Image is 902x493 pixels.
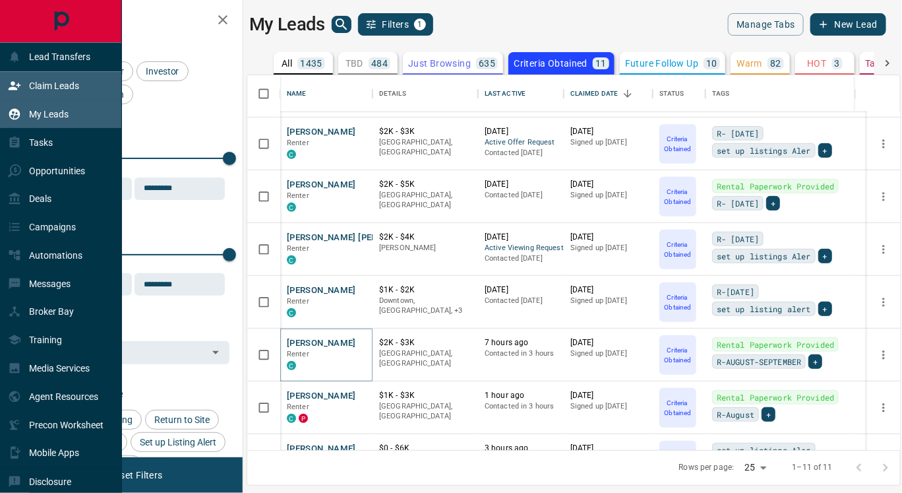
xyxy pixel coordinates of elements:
[287,139,309,147] span: Renter
[379,284,471,296] p: $1K - $2K
[287,191,309,200] span: Renter
[813,355,818,368] span: +
[717,444,811,457] span: set up listings Aler
[485,126,557,137] p: [DATE]
[287,244,309,253] span: Renter
[823,144,827,157] span: +
[818,143,832,158] div: +
[485,348,557,359] p: Contacted in 3 hours
[570,137,646,148] p: Signed up [DATE]
[485,253,557,264] p: Contacted [DATE]
[823,249,827,263] span: +
[835,59,840,68] p: 3
[300,59,322,68] p: 1435
[485,75,526,112] div: Last Active
[136,61,189,81] div: Investor
[379,137,471,158] p: [GEOGRAPHIC_DATA], [GEOGRAPHIC_DATA]
[570,190,646,201] p: Signed up [DATE]
[661,134,695,154] p: Criteria Obtained
[706,75,856,112] div: Tags
[717,144,811,157] span: set up listings Aler
[810,13,886,36] button: New Lead
[282,59,292,68] p: All
[379,75,406,112] div: Details
[818,302,832,316] div: +
[728,13,803,36] button: Manage Tabs
[874,134,893,154] button: more
[379,179,471,190] p: $2K - $5K
[807,59,826,68] p: HOT
[717,232,759,246] span: R- [DATE]
[570,232,646,243] p: [DATE]
[379,390,471,401] p: $1K - $3K
[717,408,754,421] span: R-August
[717,302,811,315] span: set up listing alert
[570,179,646,190] p: [DATE]
[485,243,557,254] span: Active Viewing Request
[332,16,351,33] button: search button
[287,255,296,265] div: condos.ca
[625,59,698,68] p: Future Follow Up
[570,284,646,296] p: [DATE]
[570,243,646,253] p: Signed up [DATE]
[287,232,427,244] button: [PERSON_NAME] [PERSON_NAME]
[379,296,471,316] p: Etobicoke, North York, Toronto
[287,150,296,159] div: condos.ca
[823,302,827,315] span: +
[570,337,646,348] p: [DATE]
[485,137,557,148] span: Active Offer Request
[287,403,309,411] span: Renter
[793,462,833,473] p: 1–11 of 11
[717,197,759,210] span: R- [DATE]
[706,59,717,68] p: 10
[373,75,478,112] div: Details
[287,308,296,317] div: condos.ca
[287,414,296,423] div: condos.ca
[818,249,832,263] div: +
[478,75,564,112] div: Last Active
[717,180,834,193] span: Rental Paperwork Provided
[287,390,356,403] button: [PERSON_NAME]
[661,292,695,312] p: Criteria Obtained
[485,443,557,454] p: 3 hours ago
[249,14,325,35] h1: My Leads
[485,148,557,158] p: Contacted [DATE]
[379,232,471,243] p: $2K - $4K
[100,464,171,486] button: Reset Filters
[287,75,307,112] div: Name
[717,338,834,351] span: Rental Paperwork Provided
[485,179,557,190] p: [DATE]
[287,337,356,350] button: [PERSON_NAME]
[371,59,388,68] p: 484
[570,443,646,454] p: [DATE]
[717,127,759,140] span: R- [DATE]
[145,410,219,430] div: Return to Site
[299,414,308,423] div: property.ca
[564,75,653,112] div: Claimed Date
[570,126,646,137] p: [DATE]
[661,187,695,207] p: Criteria Obtained
[618,84,637,103] button: Sort
[766,196,780,211] div: +
[479,59,495,68] p: 635
[379,126,471,137] p: $2K - $3K
[570,348,646,359] p: Signed up [DATE]
[141,66,184,77] span: Investor
[379,443,471,454] p: $0 - $6K
[570,75,618,112] div: Claimed Date
[485,337,557,348] p: 7 hours ago
[379,348,471,369] p: [GEOGRAPHIC_DATA], [GEOGRAPHIC_DATA]
[287,443,356,455] button: [PERSON_NAME]
[42,13,229,29] h2: Filters
[717,285,754,298] span: R-[DATE]
[379,337,471,348] p: $2K - $3K
[874,345,893,365] button: more
[379,190,471,211] p: [GEOGRAPHIC_DATA], [GEOGRAPHIC_DATA]
[485,296,557,306] p: Contacted [DATE]
[595,59,607,68] p: 11
[737,59,763,68] p: Warm
[287,297,309,306] span: Renter
[874,398,893,418] button: more
[766,408,771,421] span: +
[717,391,834,404] span: Rental Paperwork Provided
